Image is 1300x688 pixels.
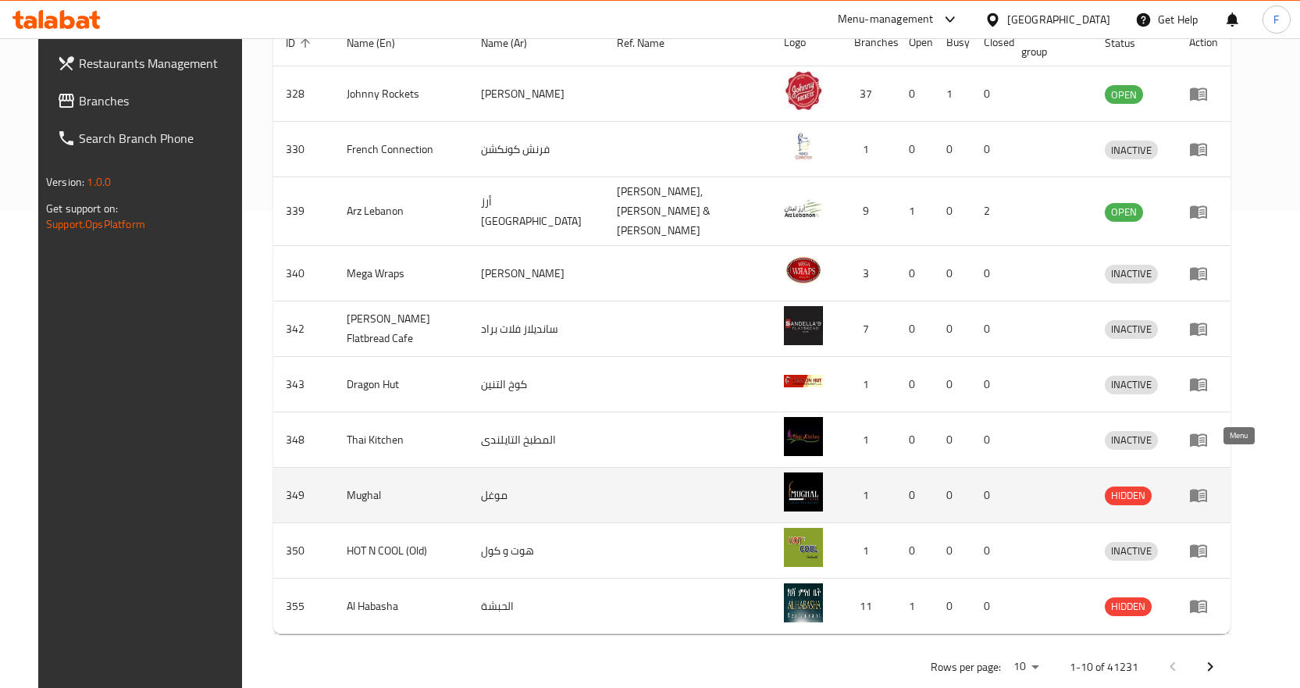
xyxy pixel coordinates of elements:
[334,246,468,301] td: Mega Wraps
[784,306,823,345] img: Sandella's Flatbread Cafe
[468,468,604,523] td: موغل
[468,177,604,246] td: أرز [GEOGRAPHIC_DATA]
[971,523,1009,579] td: 0
[784,71,823,110] img: Johnny Rockets
[468,122,604,177] td: فرنش كونكشن
[896,412,934,468] td: 0
[481,34,547,52] span: Name (Ar)
[617,34,685,52] span: Ref. Name
[1105,34,1156,52] span: Status
[896,66,934,122] td: 0
[273,19,1231,634] table: enhanced table
[1189,202,1218,221] div: Menu
[971,357,1009,412] td: 0
[468,412,604,468] td: المطبخ التايلندى
[79,129,243,148] span: Search Branch Phone
[771,19,842,66] th: Logo
[934,122,971,177] td: 0
[45,45,255,82] a: Restaurants Management
[934,177,971,246] td: 0
[1189,375,1218,394] div: Menu
[971,19,1009,66] th: Closed
[896,357,934,412] td: 0
[468,579,604,634] td: الحبشة
[842,66,896,122] td: 37
[1105,376,1158,394] span: INACTIVE
[842,19,896,66] th: Branches
[1273,11,1279,28] span: F
[842,122,896,177] td: 1
[347,34,415,52] span: Name (En)
[896,301,934,357] td: 0
[784,472,823,512] img: Mughal
[1189,84,1218,103] div: Menu
[273,412,334,468] td: 348
[842,301,896,357] td: 7
[273,523,334,579] td: 350
[1007,11,1110,28] div: [GEOGRAPHIC_DATA]
[971,301,1009,357] td: 0
[334,177,468,246] td: Arz Lebanon
[784,251,823,290] img: Mega Wraps
[273,357,334,412] td: 343
[286,34,315,52] span: ID
[1189,597,1218,615] div: Menu
[1105,320,1158,339] div: INACTIVE
[1105,203,1143,221] span: OPEN
[971,246,1009,301] td: 0
[468,357,604,412] td: كوخ التنين
[1105,265,1158,283] span: INACTIVE
[931,658,1001,677] p: Rows per page:
[273,468,334,523] td: 349
[971,66,1009,122] td: 0
[1105,542,1158,560] span: INACTIVE
[896,177,934,246] td: 1
[1007,655,1045,679] div: Rows per page:
[1191,648,1229,686] button: Next page
[1105,203,1143,222] div: OPEN
[1105,597,1152,616] div: HIDDEN
[842,246,896,301] td: 3
[273,177,334,246] td: 339
[334,412,468,468] td: Thai Kitchen
[273,122,334,177] td: 330
[1105,431,1158,450] div: INACTIVE
[842,357,896,412] td: 1
[334,468,468,523] td: Mughal
[334,301,468,357] td: [PERSON_NAME] Flatbread Cafe
[842,412,896,468] td: 1
[934,412,971,468] td: 0
[1105,86,1143,104] span: OPEN
[842,468,896,523] td: 1
[1105,487,1152,504] span: HIDDEN
[934,66,971,122] td: 1
[273,579,334,634] td: 355
[784,528,823,567] img: HOT N COOL (Old)
[842,523,896,579] td: 1
[896,579,934,634] td: 1
[273,246,334,301] td: 340
[971,579,1009,634] td: 0
[334,357,468,412] td: Dragon Hut
[1105,431,1158,449] span: INACTIVE
[334,579,468,634] td: Al Habasha
[604,177,772,246] td: [PERSON_NAME],[PERSON_NAME] & [PERSON_NAME]
[46,214,145,234] a: Support.OpsPlatform
[334,122,468,177] td: French Connection
[468,66,604,122] td: [PERSON_NAME]
[934,357,971,412] td: 0
[784,417,823,456] img: Thai Kitchen
[784,127,823,166] img: French Connection
[46,198,118,219] span: Get support on:
[971,468,1009,523] td: 0
[1021,23,1074,61] span: POS group
[934,579,971,634] td: 0
[896,246,934,301] td: 0
[468,246,604,301] td: [PERSON_NAME]
[1189,319,1218,338] div: Menu
[1189,541,1218,560] div: Menu
[934,19,971,66] th: Busy
[1105,141,1158,159] span: INACTIVE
